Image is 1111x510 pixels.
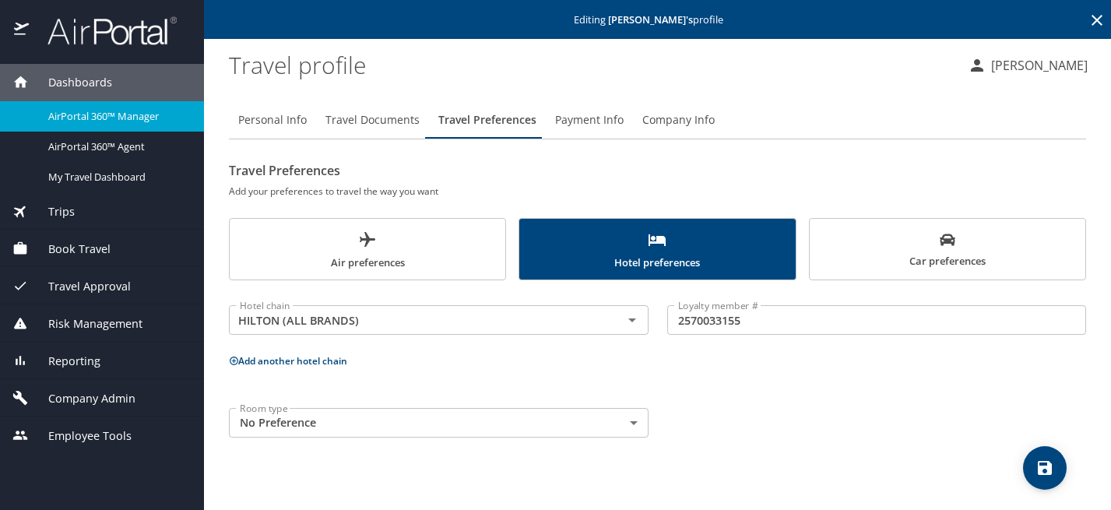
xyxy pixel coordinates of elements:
[14,16,30,46] img: icon-airportal.png
[529,230,786,272] span: Hotel preferences
[29,74,112,91] span: Dashboards
[438,111,536,130] span: Travel Preferences
[229,408,649,438] div: No Preference
[229,218,1086,280] div: scrollable force tabs example
[29,241,111,258] span: Book Travel
[29,427,132,445] span: Employee Tools
[229,354,347,368] button: Add another hotel chain
[29,278,131,295] span: Travel Approval
[238,111,307,130] span: Personal Info
[29,315,142,332] span: Risk Management
[29,203,75,220] span: Trips
[642,111,715,130] span: Company Info
[229,183,1086,199] h6: Add your preferences to travel the way you want
[621,309,643,331] button: Open
[555,111,624,130] span: Payment Info
[962,51,1094,79] button: [PERSON_NAME]
[239,230,496,272] span: Air preferences
[209,15,1106,25] p: Editing profile
[608,12,693,26] strong: [PERSON_NAME] 's
[819,232,1076,270] span: Car preferences
[229,40,955,89] h1: Travel profile
[48,139,185,154] span: AirPortal 360™ Agent
[234,310,598,330] input: Select a hotel chain
[1023,446,1067,490] button: save
[325,111,420,130] span: Travel Documents
[229,101,1086,139] div: Profile
[48,170,185,185] span: My Travel Dashboard
[229,158,1086,183] h2: Travel Preferences
[29,353,100,370] span: Reporting
[30,16,177,46] img: airportal-logo.png
[29,390,135,407] span: Company Admin
[48,109,185,124] span: AirPortal 360™ Manager
[986,56,1088,75] p: [PERSON_NAME]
